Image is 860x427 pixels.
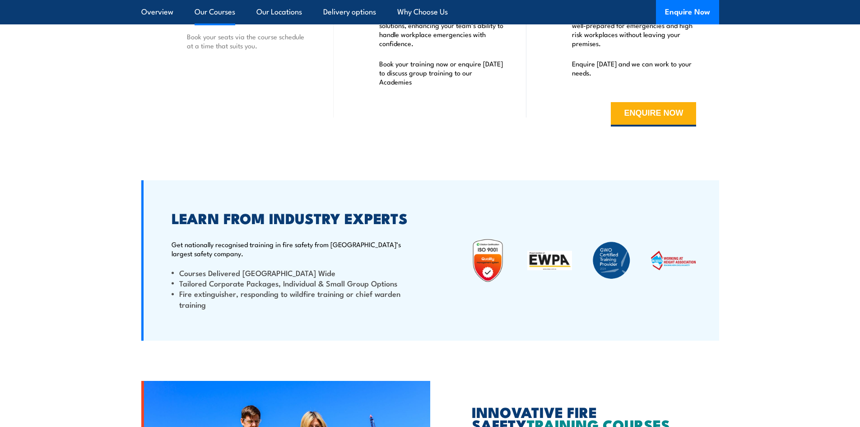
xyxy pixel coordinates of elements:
[611,102,696,127] button: ENQUIRE NOW
[172,278,408,288] li: Tailored Corporate Packages, Individual & Small Group Options
[187,32,311,50] p: Book your seats via the course schedule at a time that suits you.
[465,238,510,283] img: Untitled design (19)
[172,267,408,278] li: Courses Delivered [GEOGRAPHIC_DATA] Wide
[379,59,504,86] p: Book your training now or enquire [DATE] to discuss group training to our Academies
[589,238,634,283] img: Fire & Safety Australia are a GWO Certified Training Provider 2024
[651,251,696,270] img: WAHA Working at height association – view FSAs working at height courses
[172,288,408,310] li: Fire extinguisher, responding to wildfire training or chief warden training
[172,240,408,258] p: Get nationally recognised training in fire safety from [GEOGRAPHIC_DATA]’s largest safety company.
[572,3,697,48] p: We offer convenient nationwide training tailored to you, ensuring your staff are well-prepared fo...
[172,211,408,224] h2: LEARN FROM INDUSTRY EXPERTS
[527,251,572,270] img: EWPA: Elevating Work Platform Association of Australia
[572,59,697,77] p: Enquire [DATE] and we can work to your needs.
[379,3,504,48] p: Our Academies are located nationally and provide customised safety training solutions, enhancing ...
